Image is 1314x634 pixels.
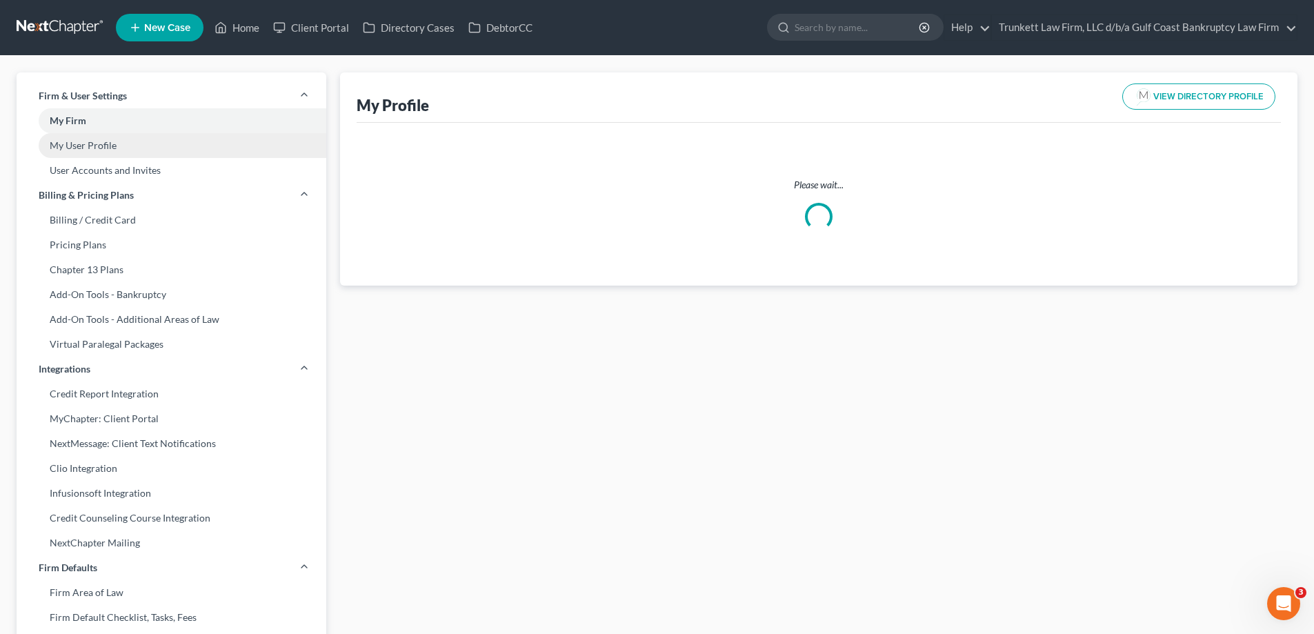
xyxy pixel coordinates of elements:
[368,178,1270,192] p: Please wait...
[992,15,1297,40] a: Trunkett Law Firm, LLC d/b/a Gulf Coast Bankruptcy Law Firm
[461,15,539,40] a: DebtorCC
[1267,587,1300,620] iframe: Intercom live chat
[1122,83,1275,110] button: VIEW DIRECTORY PROFILE
[17,431,326,456] a: NextMessage: Client Text Notifications
[1153,92,1264,101] span: VIEW DIRECTORY PROFILE
[17,257,326,282] a: Chapter 13 Plans
[17,232,326,257] a: Pricing Plans
[17,83,326,108] a: Firm & User Settings
[17,183,326,208] a: Billing & Pricing Plans
[17,357,326,382] a: Integrations
[795,14,921,40] input: Search by name...
[17,456,326,481] a: Clio Integration
[17,307,326,332] a: Add-On Tools - Additional Areas of Law
[17,555,326,580] a: Firm Defaults
[144,23,190,33] span: New Case
[208,15,266,40] a: Home
[17,382,326,406] a: Credit Report Integration
[17,282,326,307] a: Add-On Tools - Bankruptcy
[39,188,134,202] span: Billing & Pricing Plans
[39,89,127,103] span: Firm & User Settings
[39,362,90,376] span: Integrations
[1134,87,1153,106] img: modern-attorney-logo-488310dd42d0e56951fffe13e3ed90e038bc441dd813d23dff0c9337a977f38e.png
[266,15,356,40] a: Client Portal
[357,95,429,115] div: My Profile
[1295,587,1306,598] span: 3
[17,332,326,357] a: Virtual Paralegal Packages
[17,158,326,183] a: User Accounts and Invites
[17,531,326,555] a: NextChapter Mailing
[356,15,461,40] a: Directory Cases
[17,506,326,531] a: Credit Counseling Course Integration
[17,406,326,431] a: MyChapter: Client Portal
[17,108,326,133] a: My Firm
[17,580,326,605] a: Firm Area of Law
[17,133,326,158] a: My User Profile
[17,605,326,630] a: Firm Default Checklist, Tasks, Fees
[39,561,97,575] span: Firm Defaults
[944,15,991,40] a: Help
[17,481,326,506] a: Infusionsoft Integration
[17,208,326,232] a: Billing / Credit Card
